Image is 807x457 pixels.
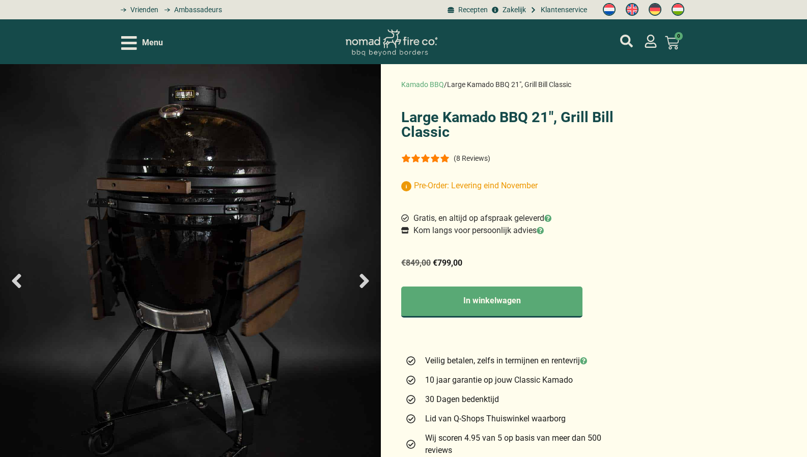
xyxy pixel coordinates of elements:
a: grill bill zakeljk [490,5,526,15]
span: Recepten [456,5,488,15]
a: Switch to Duits [644,1,666,19]
img: Hongaars [672,3,684,16]
span: Wij scoren 4.95 van 5 op basis van meer dan 500 reviews [423,432,613,456]
span: / [444,80,447,89]
img: Nederlands [603,3,616,16]
a: Switch to Hongaars [666,1,689,19]
span: € [401,258,406,268]
a: 0 [653,30,691,56]
nav: breadcrumbs [401,79,571,90]
a: 30 Dagen bedenktijd [405,393,613,406]
span: Previous slide [5,270,28,293]
a: mijn account [620,35,633,47]
span: Zakelijk [500,5,526,15]
span: Ambassadeurs [172,5,222,15]
span: Vrienden [128,5,158,15]
h1: Large Kamado BBQ 21″, Grill Bill Classic [401,110,617,139]
a: grill bill klantenservice [528,5,587,15]
a: grill bill ambassadors [161,5,222,15]
a: mijn account [644,35,657,48]
img: Nomad Logo [346,30,437,56]
span: Next slide [353,270,376,293]
p: Pre-Order: Levering eind November [401,180,617,192]
span: 10 jaar garantie op jouw Classic Kamado [423,374,573,386]
a: grill bill vrienden [117,5,158,15]
a: BBQ recepten [446,5,487,15]
span: Menu [142,37,163,49]
a: Wij scoren 4.95 van 5 op basis van meer dan 500 reviews [405,432,613,456]
button: In winkelwagen [401,287,582,318]
span: Klantenservice [538,5,587,15]
a: Switch to Engels [621,1,644,19]
span: Veilig betalen, zelfs in termijnen en rentevrij [423,355,587,367]
a: Kom langs voor persoonlijk advies [401,224,544,237]
span: € [433,258,437,268]
img: Duits [649,3,661,16]
span: Kom langs voor persoonlijk advies [411,224,544,237]
a: Lid van Q-Shops Thuiswinkel waarborg [405,413,613,425]
img: Engels [626,3,638,16]
span: Large Kamado BBQ 21″, Grill Bill Classic [447,80,571,89]
div: Open/Close Menu [121,34,163,52]
p: (8 Reviews) [454,154,490,162]
a: Veilig betalen, zelfs in termijnen en rentevrij [405,355,613,367]
span: Gratis, en altijd op afspraak geleverd [411,212,551,224]
a: Kamado BBQ [401,80,444,89]
span: Lid van Q-Shops Thuiswinkel waarborg [423,413,566,425]
a: Gratis, en altijd op afspraak geleverd [401,212,551,224]
span: 0 [675,32,683,40]
span: 30 Dagen bedenktijd [423,393,499,406]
